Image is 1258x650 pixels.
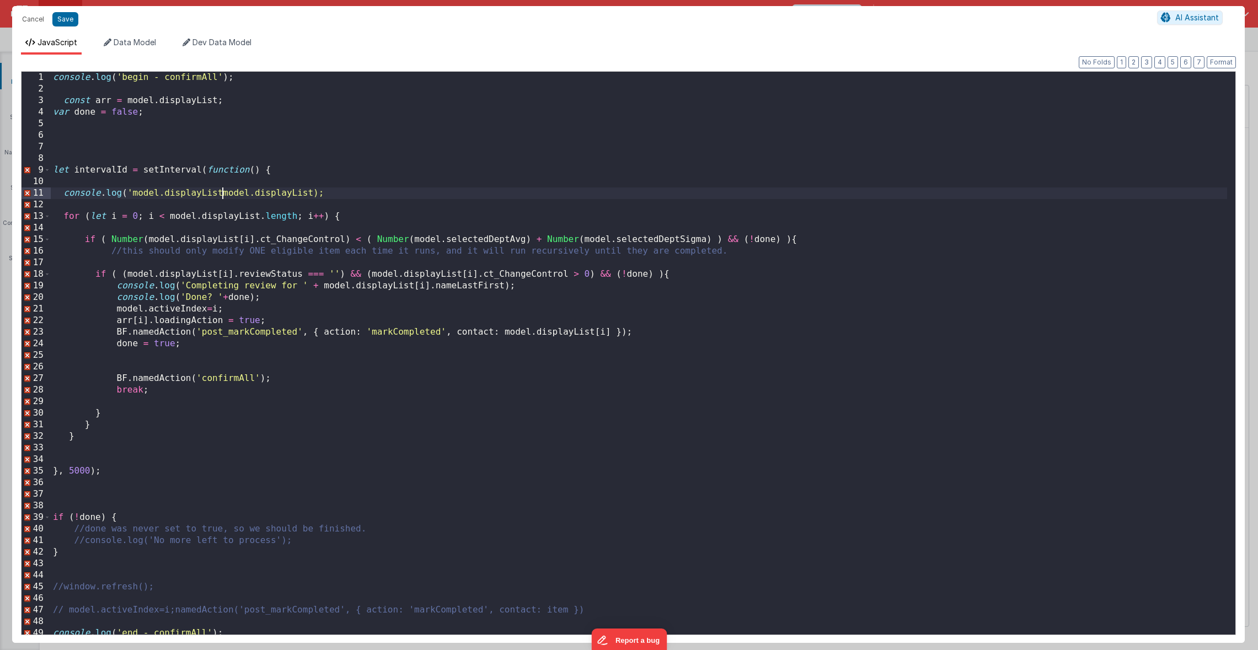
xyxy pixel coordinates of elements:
div: 8 [22,153,51,164]
div: 14 [22,222,51,234]
div: 39 [22,512,51,523]
div: 19 [22,280,51,292]
button: 3 [1141,56,1152,68]
div: 10 [22,176,51,187]
div: 33 [22,442,51,454]
div: 23 [22,326,51,338]
div: 21 [22,303,51,315]
div: 5 [22,118,51,130]
div: 36 [22,477,51,488]
div: 34 [22,454,51,465]
div: 17 [22,257,51,268]
span: JavaScript [38,37,77,47]
div: 27 [22,373,51,384]
div: 25 [22,350,51,361]
div: 31 [22,419,51,431]
span: Data Model [114,37,156,47]
button: No Folds [1079,56,1115,68]
button: 5 [1168,56,1178,68]
div: 49 [22,627,51,639]
div: 13 [22,211,51,222]
div: 7 [22,141,51,153]
button: 4 [1154,56,1165,68]
button: 2 [1128,56,1139,68]
span: Dev Data Model [192,37,251,47]
div: 38 [22,500,51,512]
div: 44 [22,570,51,581]
button: Format [1207,56,1236,68]
div: 29 [22,396,51,407]
div: 11 [22,187,51,199]
div: 41 [22,535,51,546]
div: 6 [22,130,51,141]
div: 26 [22,361,51,373]
div: 24 [22,338,51,350]
div: 32 [22,431,51,442]
div: 4 [22,106,51,118]
div: 22 [22,315,51,326]
div: 3 [22,95,51,106]
div: 20 [22,292,51,303]
button: AI Assistant [1157,10,1223,25]
div: 30 [22,407,51,419]
div: 12 [22,199,51,211]
div: 28 [22,384,51,396]
button: 1 [1117,56,1126,68]
div: 16 [22,245,51,257]
span: AI Assistant [1175,13,1219,22]
div: 15 [22,234,51,245]
div: 47 [22,604,51,616]
div: 18 [22,268,51,280]
div: 46 [22,593,51,604]
div: 40 [22,523,51,535]
button: Cancel [17,12,50,27]
div: 37 [22,488,51,500]
div: 45 [22,581,51,593]
div: 1 [22,72,51,83]
button: Save [52,12,78,26]
div: 2 [22,83,51,95]
button: 6 [1180,56,1191,68]
div: 9 [22,164,51,176]
div: 42 [22,546,51,558]
div: 35 [22,465,51,477]
button: 7 [1193,56,1205,68]
div: 43 [22,558,51,570]
div: 48 [22,616,51,627]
